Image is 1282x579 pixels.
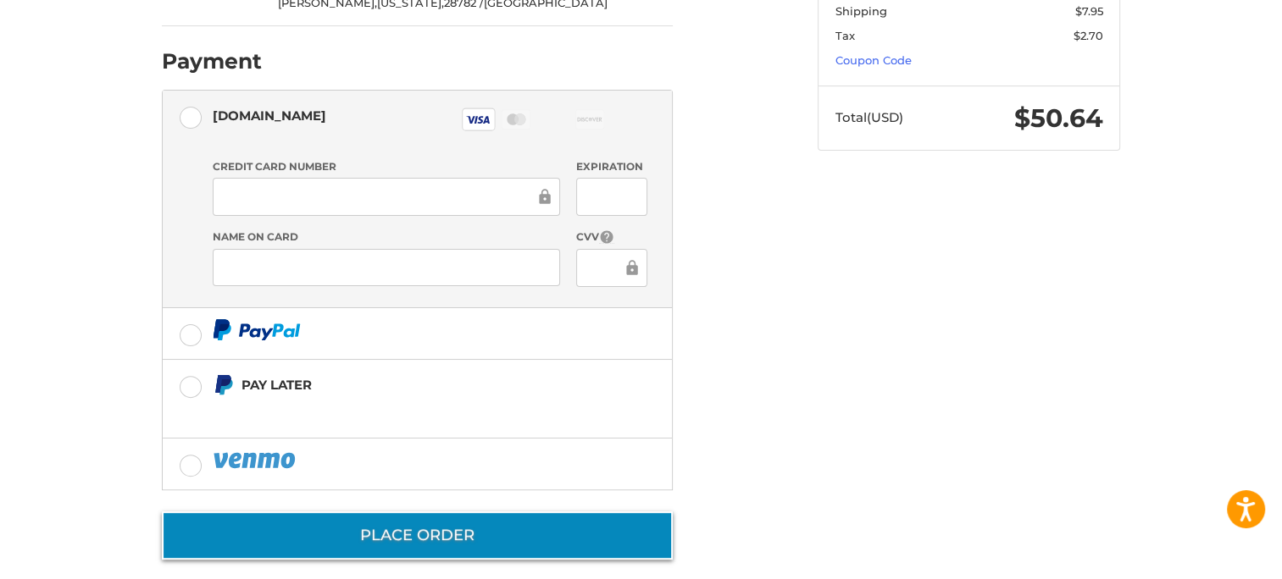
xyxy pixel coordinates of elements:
[1075,4,1103,18] span: $7.95
[213,374,234,395] img: Pay Later icon
[1074,29,1103,42] span: $2.70
[1014,102,1103,134] span: $50.64
[162,48,262,74] h2: Payment
[241,371,566,399] div: Pay Later
[835,109,903,125] span: Total (USD)
[576,229,647,245] label: CVV
[835,53,912,67] a: Coupon Code
[835,29,855,42] span: Tax
[213,159,560,174] label: Credit Card Number
[162,511,673,560] button: Place Order
[213,319,301,340] img: PayPal icon
[213,403,567,417] iframe: PayPal Message 1
[213,102,326,130] div: [DOMAIN_NAME]
[835,4,887,18] span: Shipping
[576,159,647,174] label: Expiration
[213,449,299,471] img: PayPal icon
[213,229,560,245] label: Name on Card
